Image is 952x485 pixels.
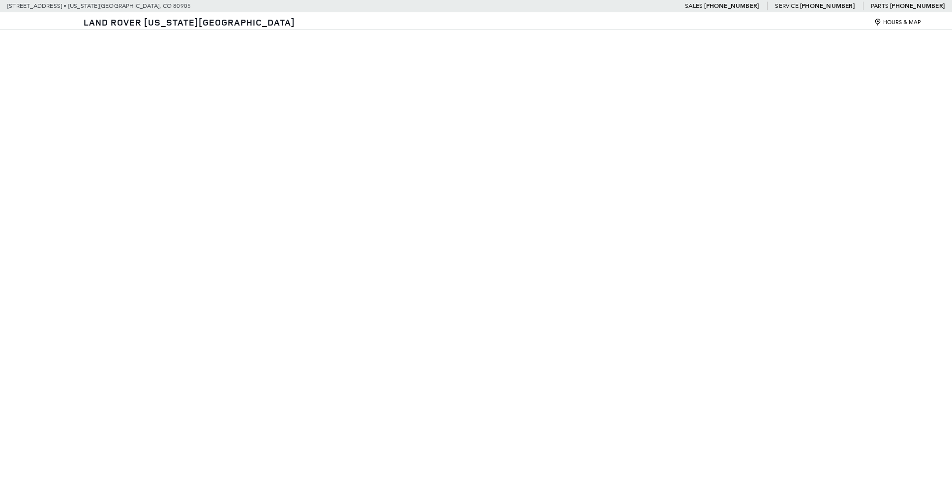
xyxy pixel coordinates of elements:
[775,2,798,9] span: Service
[890,2,945,10] a: [PHONE_NUMBER]
[704,2,759,10] a: [PHONE_NUMBER]
[78,16,301,28] a: Land Rover [US_STATE][GEOGRAPHIC_DATA]
[685,2,703,9] span: Sales
[84,16,295,28] span: Land Rover [US_STATE][GEOGRAPHIC_DATA]
[7,2,191,9] a: [STREET_ADDRESS] • [US_STATE][GEOGRAPHIC_DATA], CO 80905
[800,2,855,10] a: [PHONE_NUMBER]
[871,2,889,9] span: Parts
[874,19,921,26] a: Hours & Map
